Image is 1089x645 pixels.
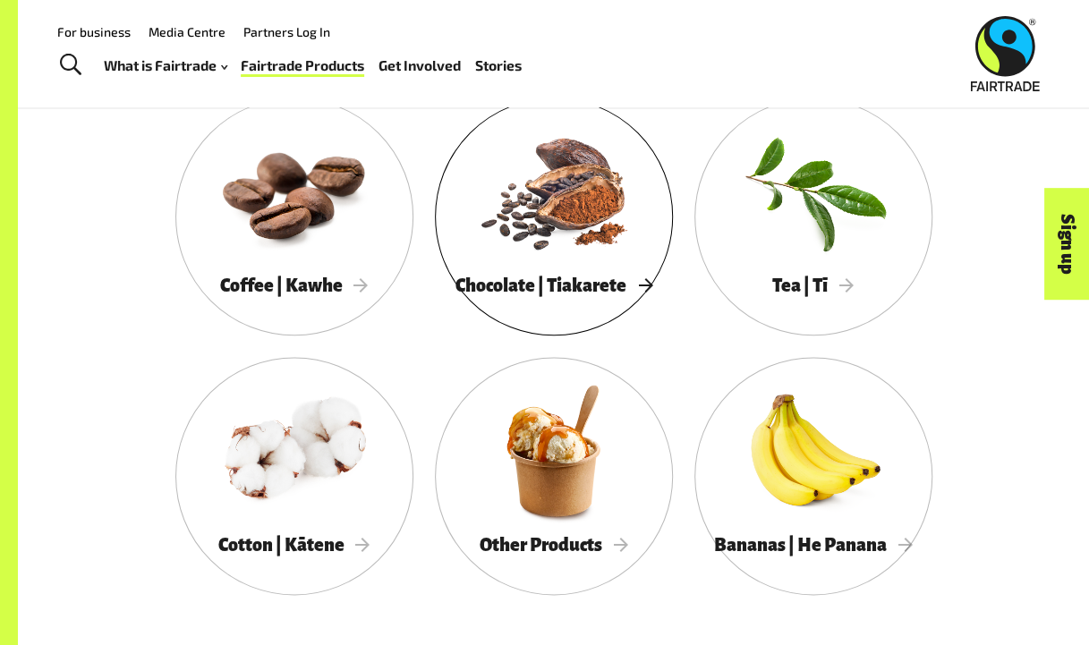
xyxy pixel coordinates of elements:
a: Bananas | He Panana [694,357,932,595]
a: Chocolate | Tiakarete [435,98,673,335]
a: What is Fairtrade [104,53,227,78]
span: Cotton | Kātene [218,535,370,555]
img: Fairtrade Australia New Zealand logo [970,16,1039,91]
a: Other Products [435,357,673,595]
a: Fairtrade Products [241,53,364,78]
a: Coffee | Kawhe [175,98,413,335]
span: Coffee | Kawhe [220,276,369,295]
a: Media Centre [149,24,225,39]
a: For business [57,24,131,39]
a: Cotton | Kātene [175,357,413,595]
a: Partners Log In [243,24,330,39]
a: Get Involved [379,53,461,78]
a: Tea | Tī [694,98,932,335]
span: Chocolate | Tiakarete [455,276,652,295]
a: Toggle Search [48,43,92,88]
span: Bananas | He Panana [714,535,913,555]
span: Other Products [480,535,628,555]
a: Stories [475,53,522,78]
span: Tea | Tī [772,276,854,295]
